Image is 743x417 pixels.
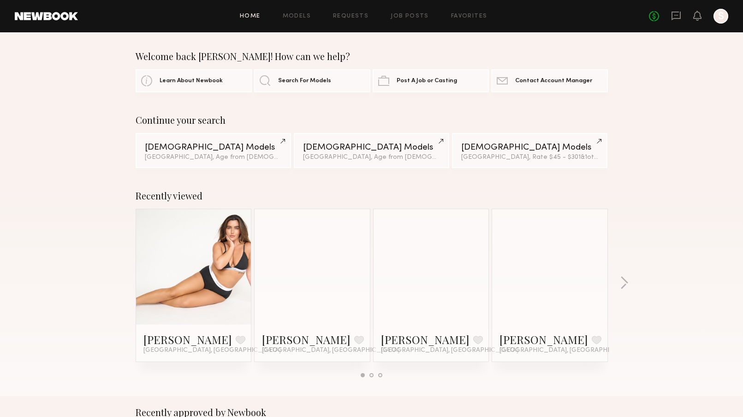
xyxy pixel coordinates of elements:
a: [PERSON_NAME] [143,332,232,347]
span: & 1 other filter [581,154,620,160]
a: S [713,9,728,24]
div: [DEMOGRAPHIC_DATA] Models [303,143,440,152]
a: Post A Job or Casting [373,69,489,92]
span: Post A Job or Casting [397,78,457,84]
a: Requests [333,13,369,19]
div: [DEMOGRAPHIC_DATA] Models [461,143,598,152]
span: Contact Account Manager [515,78,592,84]
a: [PERSON_NAME] [262,332,351,347]
span: [GEOGRAPHIC_DATA], [GEOGRAPHIC_DATA] [143,347,281,354]
span: [GEOGRAPHIC_DATA], [GEOGRAPHIC_DATA] [499,347,637,354]
a: Home [240,13,261,19]
a: [DEMOGRAPHIC_DATA] Models[GEOGRAPHIC_DATA], Age from [DEMOGRAPHIC_DATA]. [294,133,449,168]
a: Search For Models [254,69,370,92]
a: Models [283,13,311,19]
span: [GEOGRAPHIC_DATA], [GEOGRAPHIC_DATA] [262,347,399,354]
div: Welcome back [PERSON_NAME]! How can we help? [136,51,608,62]
a: [PERSON_NAME] [381,332,470,347]
div: Continue your search [136,115,608,126]
div: [GEOGRAPHIC_DATA], Rate $45 - $301 [461,154,598,161]
a: Contact Account Manager [491,69,607,92]
span: Search For Models [278,78,331,84]
div: [DEMOGRAPHIC_DATA] Models [145,143,282,152]
a: [DEMOGRAPHIC_DATA] Models[GEOGRAPHIC_DATA], Rate $45 - $301&1other filter [452,133,607,168]
a: Job Posts [391,13,429,19]
a: Learn About Newbook [136,69,252,92]
div: [GEOGRAPHIC_DATA], Age from [DEMOGRAPHIC_DATA]. [303,154,440,161]
span: [GEOGRAPHIC_DATA], [GEOGRAPHIC_DATA] [381,347,518,354]
a: [DEMOGRAPHIC_DATA] Models[GEOGRAPHIC_DATA], Age from [DEMOGRAPHIC_DATA]. [136,133,291,168]
span: Learn About Newbook [160,78,223,84]
div: [GEOGRAPHIC_DATA], Age from [DEMOGRAPHIC_DATA]. [145,154,282,161]
div: Recently viewed [136,190,608,201]
a: Favorites [451,13,487,19]
a: [PERSON_NAME] [499,332,588,347]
